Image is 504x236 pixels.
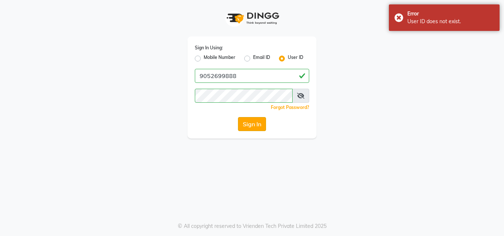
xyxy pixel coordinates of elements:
[222,7,282,29] img: logo1.svg
[204,54,235,63] label: Mobile Number
[407,10,494,18] div: Error
[238,117,266,131] button: Sign In
[407,18,494,25] div: User ID does not exist.
[195,89,293,103] input: Username
[253,54,270,63] label: Email ID
[195,45,223,51] label: Sign In Using:
[288,54,303,63] label: User ID
[195,69,309,83] input: Username
[271,105,309,110] a: Forgot Password?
